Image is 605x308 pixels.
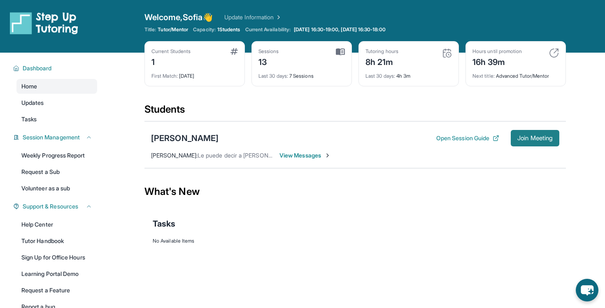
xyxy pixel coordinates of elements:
[576,279,598,301] button: chat-button
[511,130,559,146] button: Join Meeting
[23,64,52,72] span: Dashboard
[292,26,387,33] a: [DATE] 16:30-19:00, [DATE] 16:30-18:00
[16,217,97,232] a: Help Center
[258,73,288,79] span: Last 30 days :
[19,64,92,72] button: Dashboard
[258,48,279,55] div: Sessions
[144,12,213,23] span: Welcome, Sofia 👋
[472,68,559,79] div: Advanced Tutor/Mentor
[16,95,97,110] a: Updates
[279,151,331,160] span: View Messages
[19,202,92,211] button: Support & Resources
[217,26,240,33] span: 1 Students
[274,13,282,21] img: Chevron Right
[151,68,238,79] div: [DATE]
[151,48,191,55] div: Current Students
[224,13,282,21] a: Update Information
[258,55,279,68] div: 13
[16,112,97,127] a: Tasks
[21,99,44,107] span: Updates
[151,55,191,68] div: 1
[153,238,558,244] div: No Available Items
[549,48,559,58] img: card
[365,73,395,79] span: Last 30 days :
[21,82,37,90] span: Home
[245,26,291,33] span: Current Availability:
[144,174,566,210] div: What's New
[365,55,398,68] div: 8h 21m
[21,115,37,123] span: Tasks
[23,133,80,141] span: Session Management
[230,48,238,55] img: card
[16,283,97,298] a: Request a Feature
[365,68,452,79] div: 4h 3m
[336,48,345,56] img: card
[16,79,97,94] a: Home
[144,103,566,121] div: Students
[365,48,398,55] div: Tutoring hours
[16,181,97,196] a: Volunteer as a sub
[16,266,97,281] a: Learning Portal Demo
[517,136,553,141] span: Join Meeting
[151,152,198,159] span: [PERSON_NAME] :
[294,26,386,33] span: [DATE] 16:30-19:00, [DATE] 16:30-18:00
[10,12,78,35] img: logo
[19,133,92,141] button: Session Management
[193,26,216,33] span: Capacity:
[153,218,175,229] span: Tasks
[151,132,219,144] div: [PERSON_NAME]
[16,234,97,248] a: Tutor Handbook
[23,202,78,211] span: Support & Resources
[16,164,97,179] a: Request a Sub
[442,48,452,58] img: card
[158,26,188,33] span: Tutor/Mentor
[472,48,522,55] div: Hours until promotion
[151,73,178,79] span: First Match :
[144,26,156,33] span: Title:
[436,134,499,142] button: Open Session Guide
[16,148,97,163] a: Weekly Progress Report
[198,152,441,159] span: Le puede decir a [PERSON_NAME] que se salga de la session y que entre de nuevo porfavor!
[16,250,97,265] a: Sign Up for Office Hours
[472,73,495,79] span: Next title :
[258,68,345,79] div: 7 Sessions
[324,152,331,159] img: Chevron-Right
[472,55,522,68] div: 16h 39m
